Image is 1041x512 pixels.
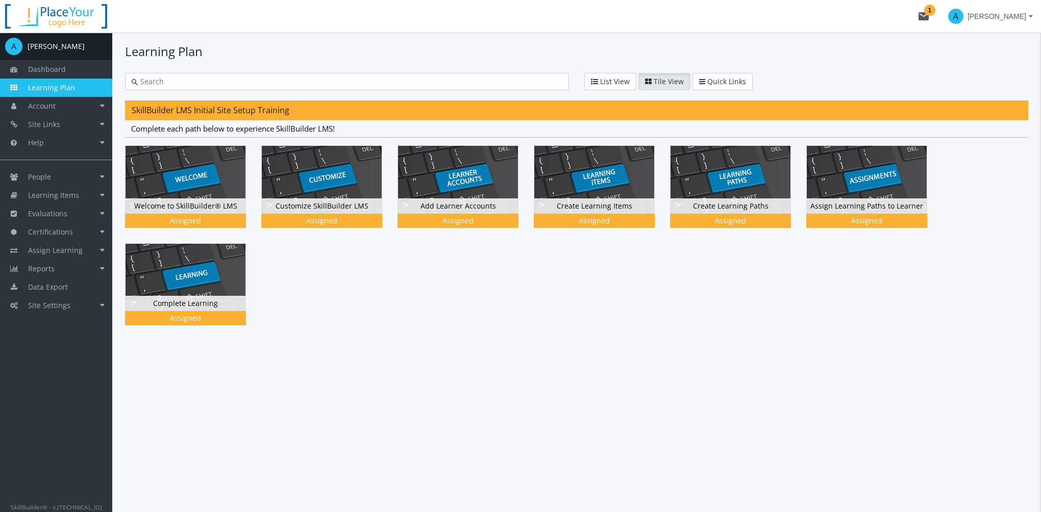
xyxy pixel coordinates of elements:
div: Assigned [127,313,244,323]
span: Data Export [28,282,68,292]
div: Create Learning Paths [671,198,790,214]
span: Learning Plan [28,83,75,92]
span: List View [600,76,630,86]
div: Assigned [808,216,925,226]
div: Create Learning Paths [670,145,806,243]
span: Quick Links [707,76,746,86]
span: Help [28,138,44,147]
span: Reports [28,264,55,273]
span: People [28,172,51,182]
span: Learning Items [28,190,79,200]
input: Search [138,76,562,87]
mat-icon: mail [918,10,930,22]
span: Account [28,101,56,111]
div: Customize SkillBuilder LMS [261,145,398,243]
div: Assigned [536,216,653,226]
span: Dashboard [28,64,66,74]
div: Assigned [127,216,244,226]
div: Assign Learning Paths to Learner [807,198,927,214]
div: Complete Learning [126,296,245,311]
div: Assigned [400,216,516,226]
span: Site Links [28,119,60,129]
div: Welcome to SkillBuilder® LMS [126,198,245,214]
div: Add Learner Accounts [398,145,534,243]
div: Create Learning Items [534,198,654,214]
div: [PERSON_NAME] [28,41,85,52]
div: Welcome to SkillBuilder® LMS [125,145,261,243]
span: A [5,38,22,55]
div: Assign Learning Paths to Learner [806,145,943,243]
div: Assigned [263,216,380,226]
span: Site Settings [28,300,70,310]
span: [PERSON_NAME] [968,7,1026,25]
h1: Learning Plan [125,43,1028,60]
span: Evaluations [28,209,67,218]
span: Certifications [28,227,73,237]
div: Create Learning Items [534,145,670,243]
span: Assign Learning [28,245,83,255]
span: SkillBuilder LMS Initial Site Setup Training [132,105,289,116]
span: A [948,9,963,24]
span: Tile View [654,76,684,86]
small: SkillBuilder® - v.[TECHNICAL_ID] [11,503,102,511]
div: Customize SkillBuilder LMS [262,198,382,214]
div: Assigned [672,216,789,226]
span: Complete each path below to experience SkillBuilder LMS! [131,123,335,134]
div: Complete Learning [125,243,261,341]
div: Add Learner Accounts [398,198,518,214]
